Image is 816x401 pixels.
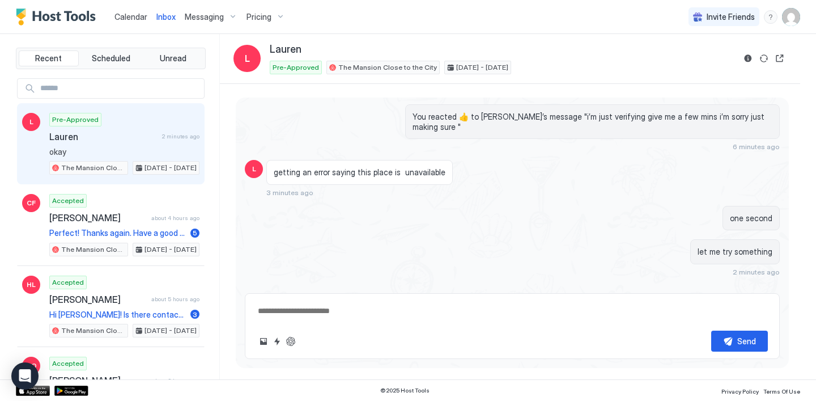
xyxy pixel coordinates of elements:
span: Hi [PERSON_NAME]! Is there contact number to reach you? Some of our player has US visa and is ask... [49,310,186,320]
button: Scheduled [81,50,141,66]
div: Open Intercom Messenger [11,362,39,390]
a: Privacy Policy [721,385,759,396]
span: 2 minutes ago [162,133,199,140]
div: menu [764,10,777,24]
span: [DATE] - [DATE] [456,62,508,73]
span: 2 minutes ago [733,268,780,276]
a: Google Play Store [54,386,88,396]
span: The Mansion Close to the City [61,163,125,173]
div: Send [737,335,756,347]
span: The Mansion Close to the City [61,244,125,255]
span: let me try something [698,247,772,257]
span: The Mansion Close to the City [338,62,437,73]
span: [DATE] - [DATE] [144,163,197,173]
span: L [252,164,256,174]
button: Reservation information [741,52,755,65]
span: Unread [160,53,186,64]
span: 5 [193,229,197,237]
span: getting an error saying this place is unavailable [274,167,445,178]
span: Lauren [270,43,301,56]
button: Sync reservation [757,52,771,65]
a: Inbox [156,11,176,23]
input: Input Field [36,79,204,98]
span: [DATE] - [DATE] [144,244,197,255]
span: [PERSON_NAME] [49,212,147,223]
span: © 2025 Host Tools [380,387,430,394]
a: Host Tools Logo [16,9,101,26]
button: Upload image [257,335,270,348]
span: about 9 hours ago [152,377,199,385]
span: Lauren [49,131,158,142]
span: 3 minutes ago [266,188,313,197]
span: Terms Of Use [763,388,800,395]
span: Accepted [52,358,84,369]
span: okay [49,147,199,157]
span: CF [27,198,36,208]
button: Unread [143,50,203,66]
span: L [29,117,33,127]
span: about 4 hours ago [151,214,199,222]
span: Inbox [156,12,176,22]
button: ChatGPT Auto Reply [284,335,297,348]
span: Invite Friends [707,12,755,22]
span: Perfect! Thanks again. Have a good holiday. [49,228,186,238]
span: about 5 hours ago [151,296,199,303]
span: [PERSON_NAME] [49,375,147,386]
span: HL [27,280,36,290]
div: tab-group [16,48,206,69]
span: The Mansion Close to the City [61,326,125,336]
span: Pricing [246,12,271,22]
span: Recent [35,53,62,64]
span: Calendar [114,12,147,22]
span: Messaging [185,12,224,22]
span: Privacy Policy [721,388,759,395]
span: Accepted [52,196,84,206]
span: 6 minutes ago [733,142,780,151]
button: Open reservation [773,52,787,65]
span: HO [26,361,37,371]
div: User profile [782,8,800,26]
span: 3 [193,310,197,319]
span: [PERSON_NAME] [49,294,147,305]
span: L [245,52,250,65]
span: Scheduled [92,53,130,64]
span: [DATE] - [DATE] [144,326,197,336]
span: You reacted 👍 to [PERSON_NAME]’s message "i’m just verifying give me a few mins i’m sorry just ma... [413,112,772,132]
button: Quick reply [270,335,284,348]
button: Send [711,331,768,352]
span: one second [730,213,772,223]
a: Calendar [114,11,147,23]
span: Pre-Approved [52,115,99,125]
a: Terms Of Use [763,385,800,396]
span: Pre-Approved [273,62,319,73]
button: Recent [19,50,79,66]
span: Accepted [52,277,84,288]
a: App Store [16,386,50,396]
